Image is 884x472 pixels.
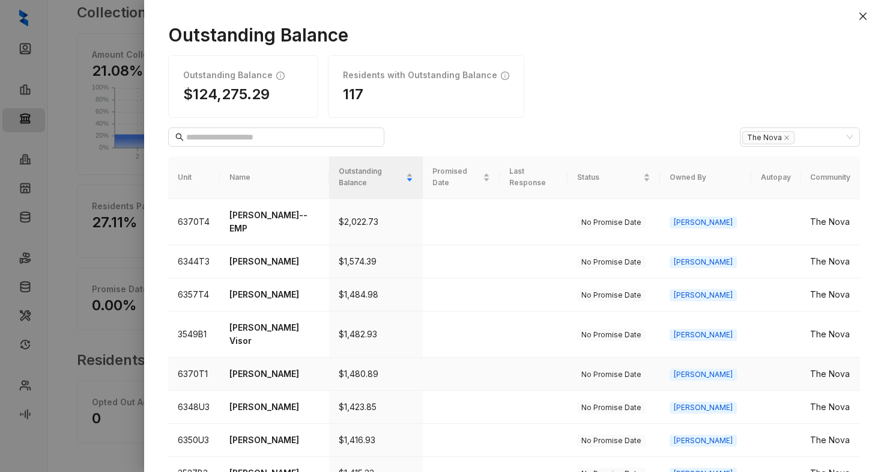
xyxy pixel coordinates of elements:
span: No Promise Date [577,329,646,341]
span: info-circle [276,70,285,81]
span: No Promise Date [577,435,646,447]
th: Autopay [751,156,801,199]
div: The Nova [810,288,850,301]
td: $1,480.89 [329,358,423,391]
span: No Promise Date [577,289,646,301]
span: Promised Date [432,166,480,189]
span: The Nova [742,131,795,144]
td: $2,022.73 [329,199,423,245]
th: Last Response [500,156,568,199]
th: Owned By [660,156,751,199]
span: No Promise Date [577,216,646,228]
th: Community [801,156,860,199]
h1: Outstanding Balance [183,70,273,81]
td: $1,482.93 [329,311,423,358]
span: Outstanding Balance [339,166,404,189]
span: [PERSON_NAME] [670,329,737,341]
td: $1,416.93 [329,424,423,457]
td: 3549B1 [168,311,220,358]
span: No Promise Date [577,369,646,381]
span: [PERSON_NAME] [670,369,737,381]
div: The Nova [810,255,850,268]
p: [PERSON_NAME]--EMP [229,209,319,235]
th: Status [568,156,660,199]
h1: Outstanding Balance [168,24,860,46]
h1: 117 [343,85,509,103]
th: Promised Date [423,156,500,199]
td: $1,484.98 [329,278,423,311]
span: info-circle [501,70,509,81]
div: The Nova [810,400,850,414]
td: 6370T4 [168,199,220,245]
span: search [175,133,184,141]
p: [PERSON_NAME] [229,434,319,447]
th: Name [220,156,329,199]
td: 6370T1 [168,358,220,391]
p: [PERSON_NAME] [229,255,319,268]
span: [PERSON_NAME] [670,402,737,414]
div: The Nova [810,434,850,447]
p: [PERSON_NAME] [229,367,319,381]
h1: Residents with Outstanding Balance [343,70,497,81]
span: Status [577,172,641,183]
span: No Promise Date [577,256,646,268]
p: [PERSON_NAME] [229,400,319,414]
p: [PERSON_NAME] Visor [229,321,319,348]
td: $1,574.39 [329,245,423,278]
span: close [858,11,868,21]
span: [PERSON_NAME] [670,256,737,268]
span: close [784,135,790,141]
span: No Promise Date [577,402,646,414]
h1: $124,275.29 [183,85,303,103]
span: [PERSON_NAME] [670,289,737,301]
span: [PERSON_NAME] [670,435,737,447]
p: [PERSON_NAME] [229,288,319,301]
span: [PERSON_NAME] [670,216,737,228]
td: 6348U3 [168,391,220,424]
td: $1,423.85 [329,391,423,424]
button: Close [856,9,870,23]
div: The Nova [810,215,850,228]
th: Unit [168,156,220,199]
td: 6344T3 [168,245,220,278]
div: The Nova [810,328,850,341]
div: The Nova [810,367,850,381]
td: 6357T4 [168,278,220,311]
td: 6350U3 [168,424,220,457]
